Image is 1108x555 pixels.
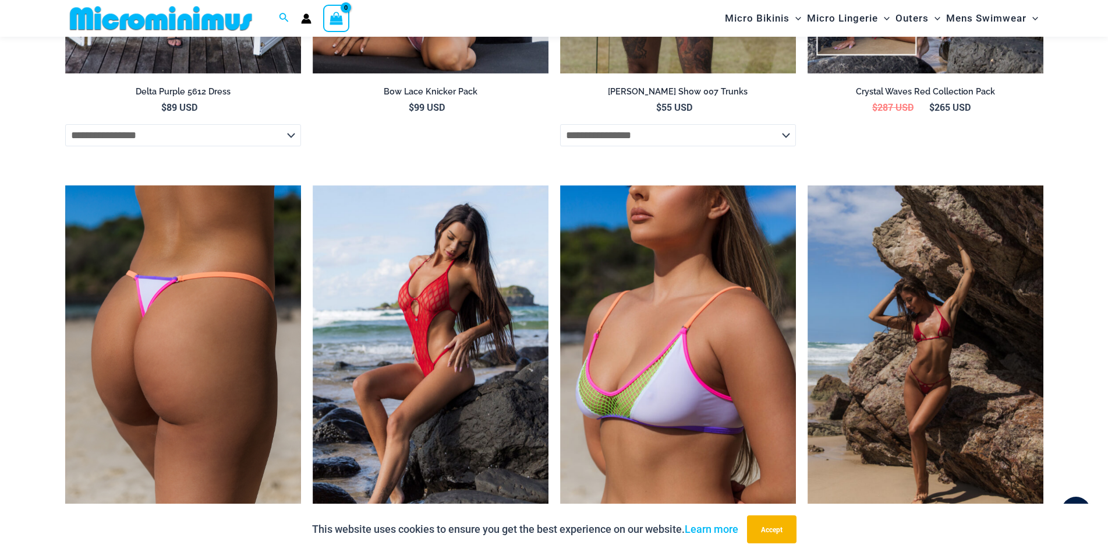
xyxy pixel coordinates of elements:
a: View Shopping Cart, empty [323,5,350,31]
a: [PERSON_NAME] Show 007 Trunks [560,86,796,101]
h2: Bow Lace Knicker Pack [313,86,548,97]
h2: Crystal Waves Red Collection Pack [808,86,1043,97]
a: Delta Purple 5612 Dress [65,86,301,101]
bdi: 89 USD [161,101,197,113]
img: Hurricane Red 3277 Tri Top 4277 Thong Bottom 05 [808,185,1043,540]
span: $ [929,101,934,113]
a: Bow Lace Knicker Pack [313,86,548,101]
span: $ [872,101,877,113]
a: Crystal Waves Red 819 One Piece 04Crystal Waves Red 819 One Piece 03Crystal Waves Red 819 One Pie... [313,185,548,540]
a: Reckless Neon Crush Lime Crush 349 Crop Top 01Reckless Neon Crush Lime Crush 349 Crop Top 02Reckl... [560,185,796,540]
a: Mens SwimwearMenu ToggleMenu Toggle [943,3,1041,33]
p: This website uses cookies to ensure you get the best experience on our website. [312,521,738,538]
span: Micro Lingerie [807,3,878,33]
span: $ [409,101,414,113]
a: Hurricane Red 3277 Tri Top 4277 Thong Bottom 05Hurricane Red 3277 Tri Top 4277 Thong Bottom 06Hur... [808,185,1043,540]
span: Menu Toggle [790,3,801,33]
span: Outers [895,3,929,33]
img: Reckless Neon Crush Lime Crush 349 Crop Top 01 [560,185,796,540]
img: Reckless Neon Crush Lime Crush 466 Thong 01 [65,185,301,540]
span: Menu Toggle [1026,3,1038,33]
span: Menu Toggle [878,3,890,33]
span: Micro Bikinis [725,3,790,33]
a: OutersMenu ToggleMenu Toggle [893,3,943,33]
h2: Delta Purple 5612 Dress [65,86,301,97]
a: Crystal Waves Red Collection Pack [808,86,1043,101]
a: Micro BikinisMenu ToggleMenu Toggle [722,3,804,33]
a: Micro LingerieMenu ToggleMenu Toggle [804,3,893,33]
img: MM SHOP LOGO FLAT [65,5,257,31]
nav: Site Navigation [720,2,1043,35]
span: $ [656,101,661,113]
a: Reckless Neon Crush Lime Crush 466 ThongReckless Neon Crush Lime Crush 466 Thong 01Reckless Neon ... [65,185,301,540]
span: $ [161,101,167,113]
bdi: 265 USD [929,101,971,113]
img: Crystal Waves Red 819 One Piece 04 [313,185,548,540]
bdi: 55 USD [656,101,692,113]
a: Learn more [685,523,738,535]
a: Account icon link [301,13,311,24]
h2: [PERSON_NAME] Show 007 Trunks [560,86,796,97]
button: Accept [747,515,797,543]
span: Mens Swimwear [946,3,1026,33]
bdi: 287 USD [872,101,914,113]
span: Menu Toggle [929,3,940,33]
bdi: 99 USD [409,101,445,113]
a: Search icon link [279,11,289,26]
